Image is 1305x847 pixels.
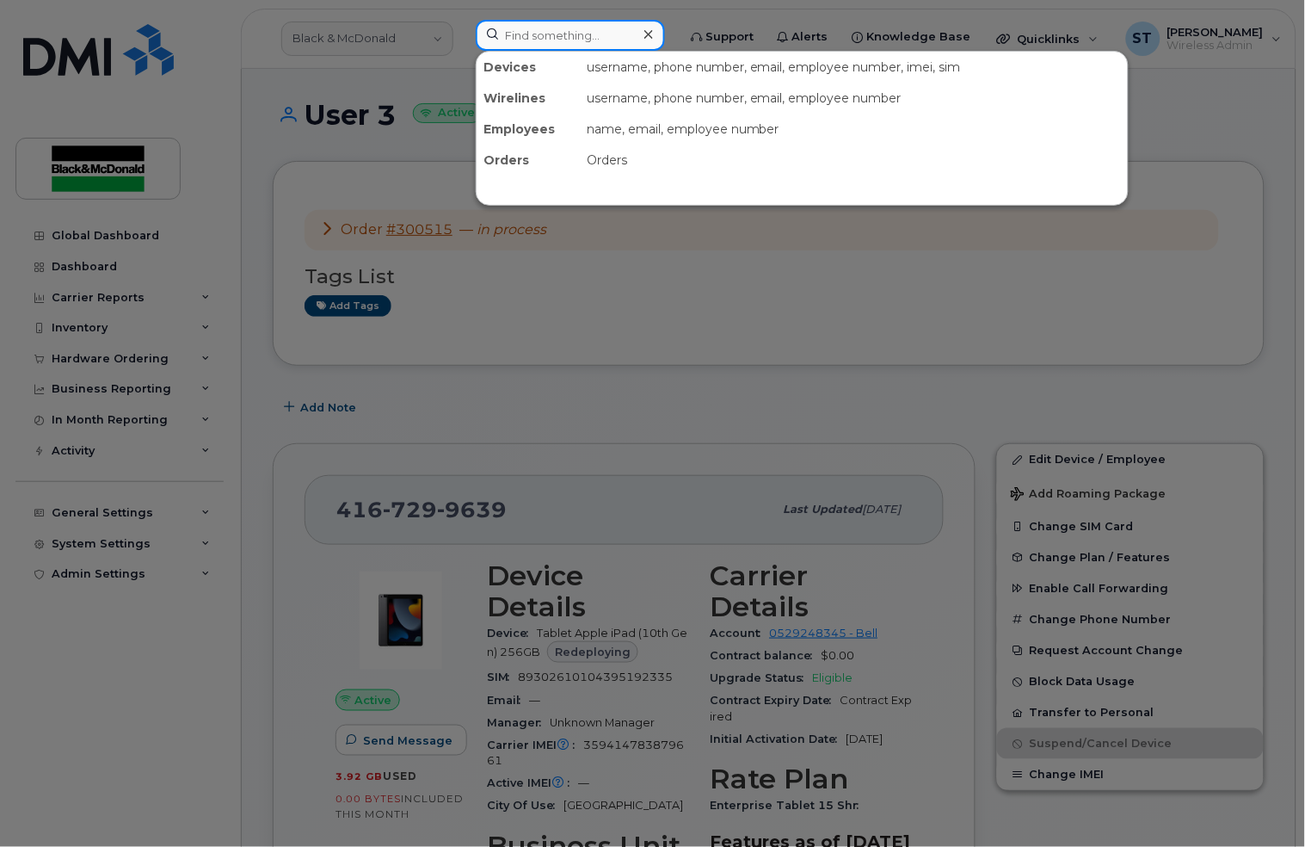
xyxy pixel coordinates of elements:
div: Orders [580,145,1128,176]
div: Orders [477,145,580,176]
div: username, phone number, email, employee number [580,83,1128,114]
div: username, phone number, email, employee number, imei, sim [580,52,1128,83]
div: Devices [477,52,580,83]
div: Wirelines [477,83,580,114]
div: Employees [477,114,580,145]
div: name, email, employee number [580,114,1128,145]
